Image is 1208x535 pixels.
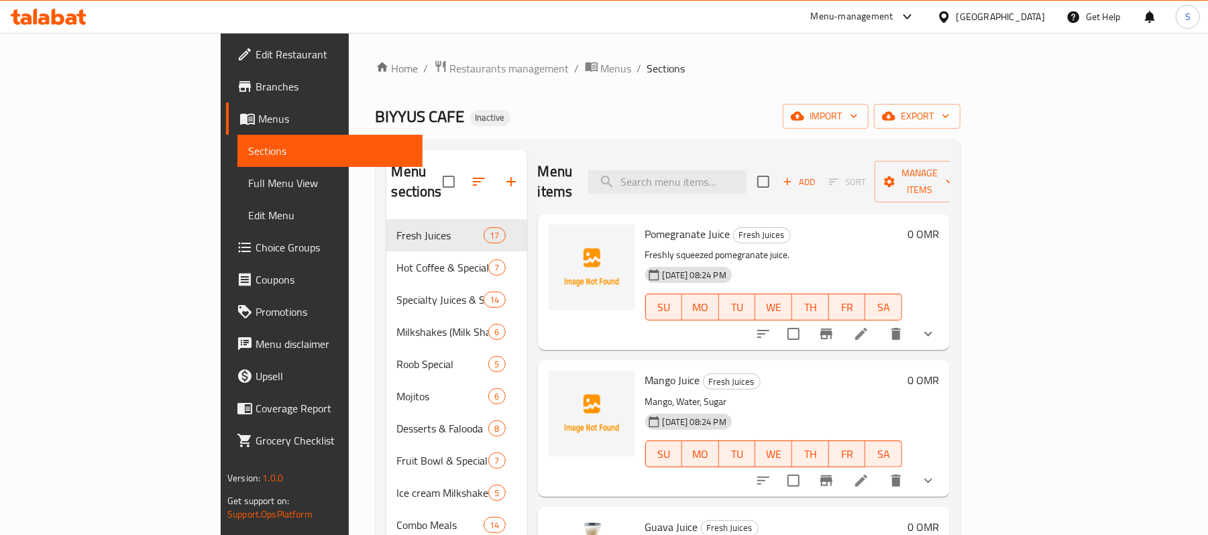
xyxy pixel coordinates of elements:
[798,444,824,464] span: TH
[386,477,527,509] div: Ice cream Milkshake Flavors5
[761,444,787,464] span: WE
[829,294,866,320] button: FR
[226,392,423,424] a: Coverage Report
[484,229,504,242] span: 17
[226,263,423,296] a: Coupons
[704,374,760,390] span: Fresh Juices
[256,46,412,62] span: Edit Restaurant
[885,108,950,125] span: export
[920,473,936,489] svg: Show Choices
[386,348,527,380] div: Roob Special5
[489,455,504,467] span: 7
[256,239,412,255] span: Choice Groups
[470,112,510,123] span: Inactive
[226,38,423,70] a: Edit Restaurant
[397,517,484,533] div: Combo Meals
[777,172,820,192] span: Add item
[908,371,939,390] h6: 0 OMR
[488,453,505,469] div: items
[880,318,912,350] button: delete
[792,440,829,467] button: TH
[386,316,527,348] div: Milkshakes (Milk Shake Crush)6
[256,78,412,95] span: Branches
[386,380,527,412] div: Mojitos6
[865,294,902,320] button: SA
[397,324,489,340] span: Milkshakes (Milk Shake Crush)
[853,326,869,342] a: Edit menu item
[237,135,423,167] a: Sections
[912,318,944,350] button: show more
[397,356,489,372] span: Roob Special
[810,465,842,497] button: Branch-specific-item
[920,326,936,342] svg: Show Choices
[1185,9,1191,24] span: S
[489,390,504,403] span: 6
[956,9,1045,24] div: [GEOGRAPHIC_DATA]
[829,440,866,467] button: FR
[484,294,504,306] span: 14
[488,356,505,372] div: items
[755,440,792,467] button: WE
[397,292,484,308] div: Specialty Juices & Smoothies
[645,394,902,410] p: Mango, Water, Sugar
[489,358,504,371] span: 5
[397,388,489,404] div: Mojitos
[688,444,714,464] span: MO
[792,294,829,320] button: TH
[811,9,893,25] div: Menu-management
[724,444,751,464] span: TU
[585,60,632,77] a: Menus
[880,465,912,497] button: delete
[657,269,732,282] span: [DATE] 08:24 PM
[865,440,902,467] button: SA
[397,485,489,501] div: Ice cream Milkshake Flavors
[256,304,412,320] span: Promotions
[853,473,869,489] a: Edit menu item
[908,225,939,243] h6: 0 OMR
[248,207,412,223] span: Edit Menu
[484,227,505,243] div: items
[226,424,423,457] a: Grocery Checklist
[424,60,429,76] li: /
[682,440,719,467] button: MO
[484,517,505,533] div: items
[575,60,580,76] li: /
[376,60,960,77] nav: breadcrumb
[489,422,504,435] span: 8
[256,336,412,352] span: Menu disclaimer
[875,161,965,202] button: Manage items
[798,298,824,317] span: TH
[645,247,902,263] p: Freshly squeezed pomegranate juice.
[256,432,412,449] span: Grocery Checklist
[734,227,790,243] span: Fresh Juices
[237,199,423,231] a: Edit Menu
[450,60,569,76] span: Restaurants management
[749,168,777,196] span: Select section
[397,420,489,436] span: Desserts & Falooda
[227,469,260,487] span: Version:
[397,453,489,469] div: Fruit Bowl & Special Blend
[601,60,632,76] span: Menus
[488,259,505,276] div: items
[489,261,504,274] span: 7
[248,175,412,191] span: Full Menu View
[747,318,779,350] button: sort-choices
[781,174,817,190] span: Add
[495,166,527,198] button: Add section
[435,168,463,196] span: Select all sections
[386,251,527,284] div: Hot Coffee & Specialty Drinks7
[645,440,683,467] button: SU
[657,416,732,428] span: [DATE] 08:24 PM
[834,444,861,464] span: FR
[397,259,489,276] span: Hot Coffee & Specialty Drinks
[256,272,412,288] span: Coupons
[256,368,412,384] span: Upsell
[651,444,677,464] span: SU
[820,172,875,192] span: Select section first
[755,294,792,320] button: WE
[719,294,756,320] button: TU
[810,318,842,350] button: Branch-specific-item
[488,485,505,501] div: items
[777,172,820,192] button: Add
